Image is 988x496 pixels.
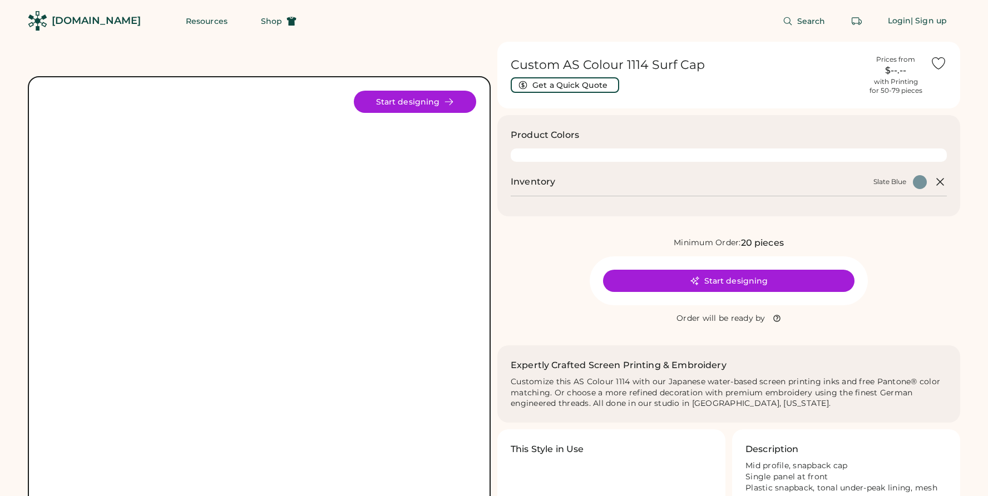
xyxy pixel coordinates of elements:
img: Rendered Logo - Screens [28,11,47,31]
button: Start designing [603,270,854,292]
button: Retrieve an order [846,10,868,32]
div: Order will be ready by [676,313,765,324]
div: Prices from [876,55,915,64]
button: Shop [248,10,310,32]
div: [DOMAIN_NAME] [52,14,141,28]
span: Search [797,17,826,25]
span: Shop [261,17,282,25]
div: Minimum Order: [674,237,741,249]
h1: Custom AS Colour 1114 Surf Cap [511,57,861,73]
button: Get a Quick Quote [511,77,619,93]
h3: This Style in Use [511,443,584,456]
button: Resources [172,10,241,32]
button: Start designing [354,91,476,113]
h2: Inventory [511,175,555,189]
div: | Sign up [911,16,947,27]
button: Search [769,10,839,32]
h3: Product Colors [511,128,579,142]
div: Login [888,16,911,27]
div: $--.-- [868,64,923,77]
h2: Expertly Crafted Screen Printing & Embroidery [511,359,727,372]
div: Slate Blue [873,177,906,186]
div: 20 pieces [741,236,784,250]
h3: Description [745,443,799,456]
div: with Printing for 50-79 pieces [870,77,922,95]
div: Customize this AS Colour 1114 with our Japanese water-based screen printing inks and free Pantone... [511,376,947,410]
